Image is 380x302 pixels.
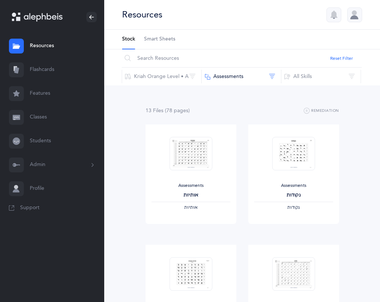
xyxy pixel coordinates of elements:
img: Test_Form_-_%D7%90%D7%95%D7%AA%D7%99%D7%95%D7%AA_-Script_thumbnail_1703785823.png [272,257,315,291]
div: Resources [122,9,162,21]
span: ‫אותיות‬ [184,205,198,210]
img: Test_Form_-_%D7%90%D7%95%D7%AA%D7%99%D7%95%D7%AA_thumbnail_1703568131.png [169,137,212,171]
button: Reset Filter [330,55,353,62]
img: Test_Form_-_%D7%90%D7%95%D7%AA%D7%99%D7%95%D7%AA_%D7%95%D7%A0%D7%A7%D7%95%D7%93%D7%95%D7%AA_L2_th... [169,257,212,291]
input: Search Resources [122,49,362,67]
div: נקודות [254,191,333,199]
span: 13 File [146,108,163,114]
button: Assessments [201,68,281,85]
span: s [161,108,163,114]
div: אותיות [151,191,230,199]
button: All Skills [281,68,361,85]
span: Support [20,204,39,212]
span: ‫נקודות‬ [287,205,300,210]
div: Assessments [254,183,333,189]
img: Test_Form_-_%D7%A0%D7%A7%D7%95%D7%93%D7%95%D7%AA_thumbnail_1703568348.png [272,137,315,171]
div: Assessments [151,183,230,189]
span: s [186,108,188,114]
span: Smart Sheets [144,36,175,43]
button: Remediation [304,107,339,116]
span: (78 page ) [165,108,190,114]
button: Kriah Orange Level • A [122,68,202,85]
